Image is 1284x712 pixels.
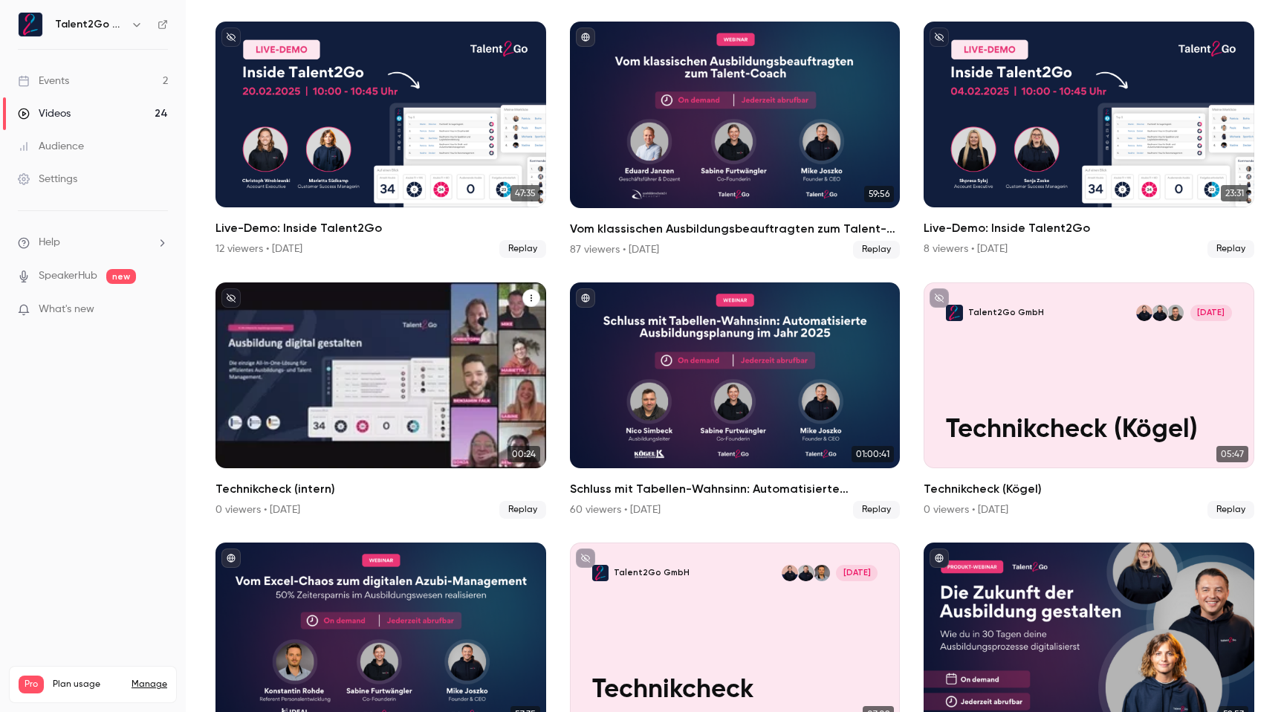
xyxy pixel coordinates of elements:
[836,565,878,581] span: [DATE]
[930,288,949,308] button: unpublished
[924,480,1254,498] h2: Technikcheck (Kögel)
[1136,305,1152,321] img: Sabine Furtwängler
[570,282,901,519] a: 01:00:41Schluss mit Tabellen-Wahnsinn: Automatisierte Ausbildungsplanung im Jahr 2025 ☝️🚀60 viewe...
[570,480,901,498] h2: Schluss mit Tabellen-Wahnsinn: Automatisierte Ausbildungsplanung im Jahr 2025 ☝️🚀
[853,241,900,259] span: Replay
[39,268,97,284] a: SpeakerHub
[576,548,595,568] button: unpublished
[576,27,595,47] button: published
[1207,501,1254,519] span: Replay
[782,565,798,581] img: Sabine Furtwängler
[570,220,901,238] h2: Vom klassischen Ausbildungsbeauftragten zum Talent-Coach 🤔💡
[510,185,540,201] span: 47:35
[852,446,894,462] span: 01:00:41
[930,27,949,47] button: unpublished
[853,501,900,519] span: Replay
[864,186,894,202] span: 59:56
[55,17,125,32] h6: Talent2Go GmbH
[930,548,949,568] button: published
[215,22,546,258] a: 47:35Live-Demo: Inside Talent2Go12 viewers • [DATE]Replay
[924,22,1254,258] a: 23:31Live-Demo: Inside Talent2Go8 viewers • [DATE]Replay
[508,446,540,462] span: 00:24
[19,13,42,36] img: Talent2Go GmbH
[924,282,1254,519] li: Technikcheck (Kögel)
[797,565,814,581] img: Mike Joszko
[924,242,1008,256] div: 8 viewers • [DATE]
[570,242,659,257] div: 87 viewers • [DATE]
[1167,305,1184,321] img: Nico Simbeck
[814,565,830,581] img: Konstantin Rohde
[221,27,241,47] button: unpublished
[18,106,71,121] div: Videos
[924,282,1254,519] a: Technikcheck (Kögel)Talent2Go GmbHNico SimbeckMike JoszkoSabine Furtwängler[DATE]Technikcheck (Kö...
[1221,185,1248,201] span: 23:31
[576,288,595,308] button: published
[221,288,241,308] button: unpublished
[18,139,84,154] div: Audience
[215,282,546,519] li: Technikcheck (intern)
[968,307,1044,318] p: Talent2Go GmbH
[614,567,690,578] p: Talent2Go GmbH
[215,502,300,517] div: 0 viewers • [DATE]
[924,22,1254,258] li: Live-Demo: Inside Talent2Go
[215,480,546,498] h2: Technikcheck (intern)
[592,676,878,705] p: Technikcheck
[1207,240,1254,258] span: Replay
[570,22,901,258] li: Vom klassischen Ausbildungsbeauftragten zum Talent-Coach 🤔💡
[39,302,94,317] span: What's new
[221,548,241,568] button: published
[924,219,1254,237] h2: Live-Demo: Inside Talent2Go
[924,502,1008,517] div: 0 viewers • [DATE]
[215,282,546,519] a: 00:24Technikcheck (intern)0 viewers • [DATE]Replay
[150,303,168,317] iframe: Noticeable Trigger
[570,282,901,519] li: Schluss mit Tabellen-Wahnsinn: Automatisierte Ausbildungsplanung im Jahr 2025 ☝️🚀
[946,305,962,321] img: Technikcheck (Kögel)
[570,22,901,258] a: 59:56Vom klassischen Ausbildungsbeauftragten zum Talent-Coach 🤔💡87 viewers • [DATE]Replay
[1152,305,1168,321] img: Mike Joszko
[106,269,136,284] span: new
[18,235,168,250] li: help-dropdown-opener
[946,415,1232,445] p: Technikcheck (Kögel)
[53,679,123,690] span: Plan usage
[215,22,546,258] li: Live-Demo: Inside Talent2Go
[215,242,302,256] div: 12 viewers • [DATE]
[215,219,546,237] h2: Live-Demo: Inside Talent2Go
[18,172,77,187] div: Settings
[132,679,167,690] a: Manage
[499,240,546,258] span: Replay
[1190,305,1232,321] span: [DATE]
[1216,446,1248,462] span: 05:47
[570,502,661,517] div: 60 viewers • [DATE]
[499,501,546,519] span: Replay
[19,676,44,693] span: Pro
[592,565,609,581] img: Technikcheck
[39,235,60,250] span: Help
[18,74,69,88] div: Events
